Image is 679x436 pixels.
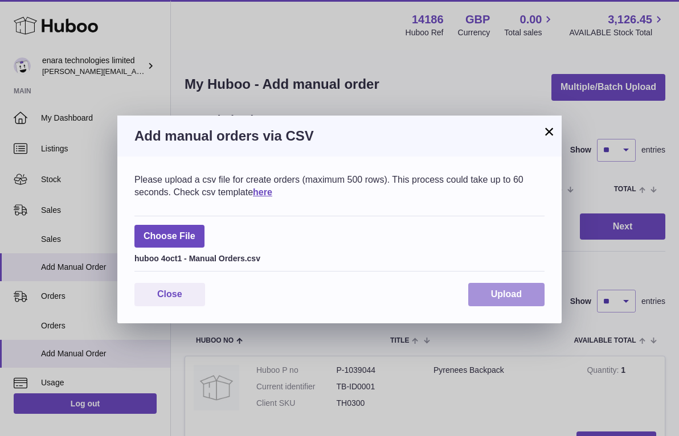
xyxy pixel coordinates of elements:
[253,187,272,197] a: here
[134,225,204,248] span: Choose File
[134,283,205,306] button: Close
[134,250,545,264] div: huboo 4oct1 - Manual Orders.csv
[468,283,545,306] button: Upload
[134,174,545,198] div: Please upload a csv file for create orders (maximum 500 rows). This process could take up to 60 s...
[542,125,556,138] button: ×
[157,289,182,299] span: Close
[491,289,522,299] span: Upload
[134,127,545,145] h3: Add manual orders via CSV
